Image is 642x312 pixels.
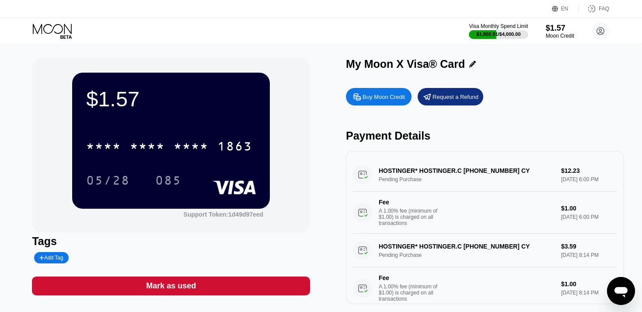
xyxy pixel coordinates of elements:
[561,280,617,287] div: $1.00
[346,88,412,105] div: Buy Moon Credit
[599,6,609,12] div: FAQ
[561,214,617,220] div: [DATE] 6:00 PM
[149,169,188,191] div: 085
[546,33,574,39] div: Moon Credit
[32,277,310,295] div: Mark as used
[363,93,405,101] div: Buy Moon Credit
[561,6,569,12] div: EN
[418,88,483,105] div: Request a Refund
[546,24,574,39] div: $1.57Moon Credit
[86,87,256,111] div: $1.57
[155,175,181,189] div: 085
[80,169,136,191] div: 05/28
[561,290,617,296] div: [DATE] 8:14 PM
[184,211,264,218] div: Support Token: 1d49d97eed
[32,235,310,248] div: Tags
[469,23,528,29] div: Visa Monthly Spend Limit
[379,284,444,302] div: A 1.00% fee (minimum of $1.00) is charged on all transactions
[607,277,635,305] iframe: Button to launch messaging window
[477,32,521,37] div: $1,860.91 / $4,000.00
[353,192,617,234] div: FeeA 1.00% fee (minimum of $1.00) is charged on all transactions$1.00[DATE] 6:00 PM
[39,255,63,261] div: Add Tag
[34,252,68,263] div: Add Tag
[184,211,264,218] div: Support Token:1d49d97eed
[546,24,574,33] div: $1.57
[217,140,252,154] div: 1863
[379,274,440,281] div: Fee
[146,281,196,291] div: Mark as used
[379,199,440,206] div: Fee
[86,175,130,189] div: 05/28
[433,93,478,101] div: Request a Refund
[379,208,444,226] div: A 1.00% fee (minimum of $1.00) is charged on all transactions
[353,267,617,309] div: FeeA 1.00% fee (minimum of $1.00) is charged on all transactions$1.00[DATE] 8:14 PM
[346,130,624,142] div: Payment Details
[346,58,465,70] div: My Moon X Visa® Card
[579,4,609,13] div: FAQ
[561,205,617,212] div: $1.00
[552,4,579,13] div: EN
[469,23,528,39] div: Visa Monthly Spend Limit$1,860.91/$4,000.00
